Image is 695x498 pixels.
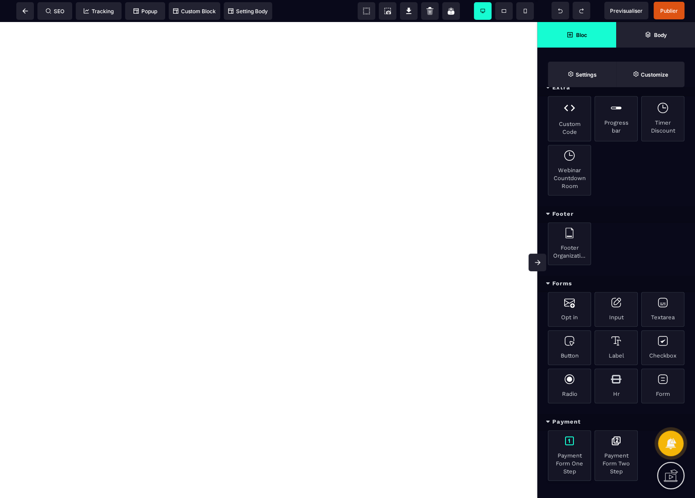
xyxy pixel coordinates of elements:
span: Popup [133,8,157,15]
span: View components [358,2,375,20]
div: Input [595,292,638,327]
span: Setting Body [228,8,268,15]
span: SEO [46,8,64,15]
div: Custom Code [548,96,591,141]
div: Footer Organization [548,222,591,265]
div: Forms [537,276,695,292]
div: Payment [537,414,695,430]
div: Timer Discount [641,96,684,141]
span: Open Style Manager [616,62,684,87]
div: Label [595,330,638,365]
div: Extra [537,80,695,96]
span: Publier [660,7,678,14]
span: Screenshot [379,2,396,20]
div: Payment Form One Step [548,430,591,481]
span: Preview [604,2,648,19]
div: Progress bar [595,96,638,141]
div: Textarea [641,292,684,327]
div: Form [641,369,684,403]
span: Tracking [84,8,114,15]
strong: Bloc [576,32,587,38]
span: Previsualiser [610,7,643,14]
strong: Settings [576,71,597,78]
div: Webinar Countdown Room [548,145,591,196]
div: Hr [595,369,638,403]
span: Custom Block [173,8,216,15]
span: Open Blocks [537,22,616,48]
div: Payment Form Two Step [595,430,638,481]
div: Footer [537,206,695,222]
span: Settings [548,62,616,87]
div: Opt in [548,292,591,327]
div: Button [548,330,591,365]
strong: Customize [641,71,668,78]
span: Open Layer Manager [616,22,695,48]
div: Checkbox [641,330,684,365]
strong: Body [654,32,667,38]
div: Radio [548,369,591,403]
